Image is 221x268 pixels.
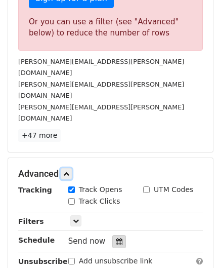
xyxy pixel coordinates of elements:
small: [PERSON_NAME][EMAIL_ADDRESS][PERSON_NAME][DOMAIN_NAME] [18,58,184,77]
a: +47 more [18,129,61,142]
strong: Unsubscribe [18,257,68,265]
iframe: Chat Widget [170,219,221,268]
small: [PERSON_NAME][EMAIL_ADDRESS][PERSON_NAME][DOMAIN_NAME] [18,103,184,123]
strong: Tracking [18,186,52,194]
div: Or you can use a filter (see "Advanced" below) to reduce the number of rows [29,16,192,39]
strong: Schedule [18,236,55,244]
strong: Filters [18,217,44,225]
label: Track Opens [79,184,122,195]
h5: Advanced [18,168,203,179]
label: UTM Codes [154,184,193,195]
small: [PERSON_NAME][EMAIL_ADDRESS][PERSON_NAME][DOMAIN_NAME] [18,81,184,100]
label: Add unsubscribe link [79,256,153,266]
span: Send now [68,237,106,246]
label: Track Clicks [79,196,120,207]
